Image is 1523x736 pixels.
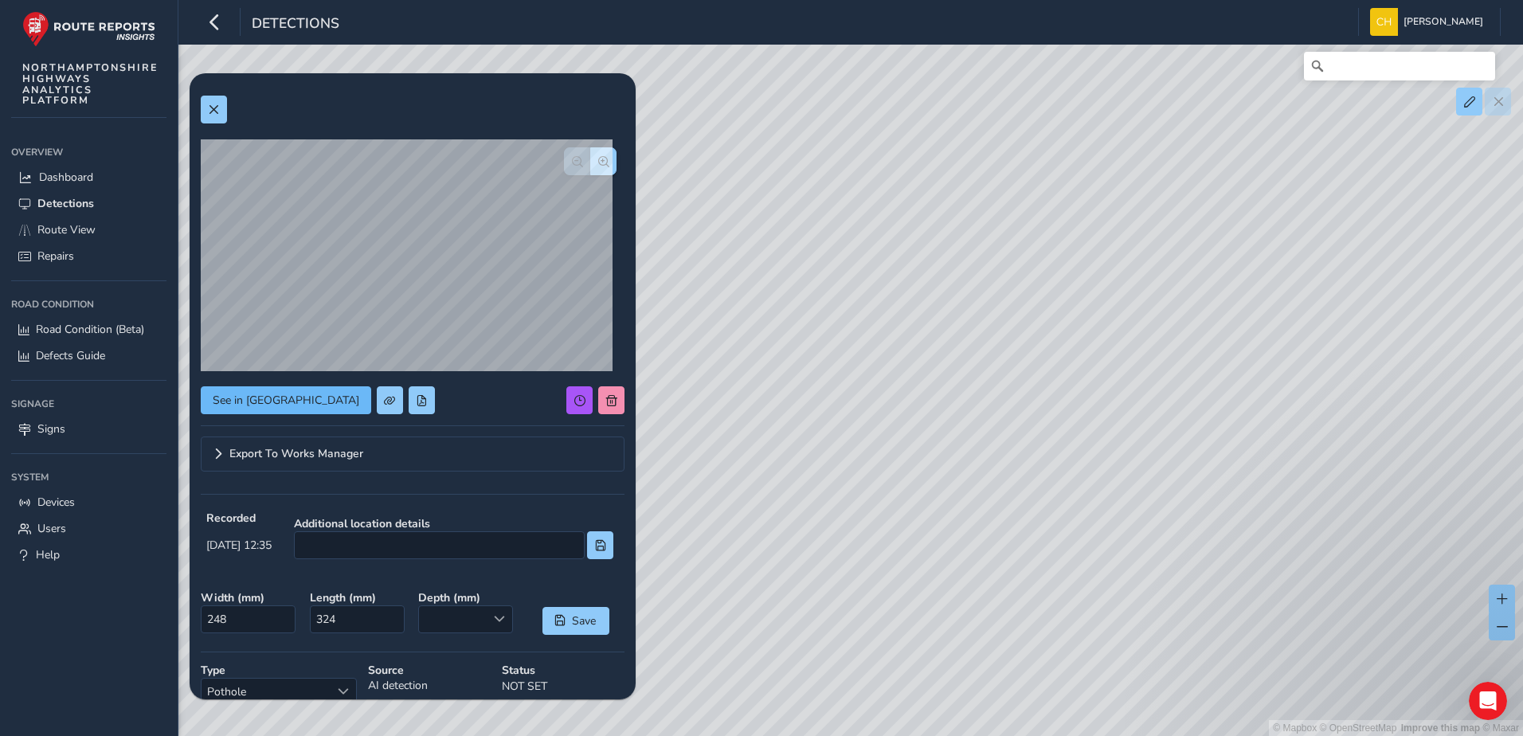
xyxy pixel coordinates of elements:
[37,196,94,211] span: Detections
[11,515,166,542] a: Users
[11,542,166,568] a: Help
[502,678,624,695] p: NOT SET
[11,392,166,416] div: Signage
[11,190,166,217] a: Detections
[502,663,624,678] strong: Status
[11,140,166,164] div: Overview
[39,170,93,185] span: Dashboard
[571,613,597,628] span: Save
[36,322,144,337] span: Road Condition (Beta)
[310,590,408,605] strong: Length ( mm )
[206,511,272,526] strong: Recorded
[542,607,609,635] button: Save
[1304,52,1495,80] input: Search
[201,663,357,678] strong: Type
[11,489,166,515] a: Devices
[11,164,166,190] a: Dashboard
[418,590,516,605] strong: Depth ( mm )
[1404,8,1483,36] span: [PERSON_NAME]
[11,465,166,489] div: System
[202,679,330,705] span: Pothole
[294,516,613,531] strong: Additional location details
[201,590,299,605] strong: Width ( mm )
[362,657,496,711] div: AI detection
[201,437,624,472] a: Expand
[37,222,96,237] span: Route View
[11,316,166,343] a: Road Condition (Beta)
[37,521,66,536] span: Users
[252,14,339,36] span: Detections
[37,495,75,510] span: Devices
[22,62,159,106] span: NORTHAMPTONSHIRE HIGHWAYS ANALYTICS PLATFORM
[1370,8,1489,36] button: [PERSON_NAME]
[1469,682,1507,720] iframe: Intercom live chat
[1370,8,1398,36] img: diamond-layout
[36,348,105,363] span: Defects Guide
[11,416,166,442] a: Signs
[206,538,272,553] span: [DATE] 12:35
[37,249,74,264] span: Repairs
[36,547,60,562] span: Help
[368,663,491,678] strong: Source
[330,679,356,705] div: Select a type
[229,448,363,460] span: Export To Works Manager
[11,217,166,243] a: Route View
[22,11,155,47] img: rr logo
[11,243,166,269] a: Repairs
[37,421,65,437] span: Signs
[11,292,166,316] div: Road Condition
[11,343,166,369] a: Defects Guide
[213,393,359,408] span: See in [GEOGRAPHIC_DATA]
[201,386,371,414] button: See in Route View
